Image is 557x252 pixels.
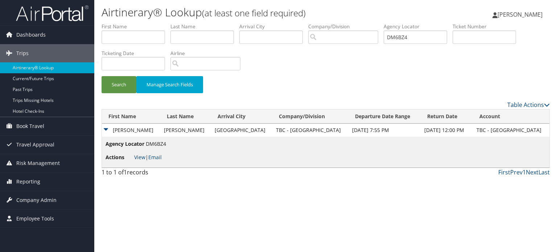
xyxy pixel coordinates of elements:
label: Company/Division [308,23,384,30]
a: Next [526,168,539,176]
a: [PERSON_NAME] [492,4,550,25]
span: Dashboards [16,26,46,44]
a: View [134,154,145,161]
span: Actions [106,153,133,161]
a: Last [539,168,550,176]
label: First Name [102,23,170,30]
span: | [134,154,162,161]
a: Prev [510,168,523,176]
th: Arrival City: activate to sort column ascending [211,110,272,124]
a: First [498,168,510,176]
label: Agency Locator [384,23,453,30]
span: Book Travel [16,117,44,135]
th: Last Name: activate to sort column ascending [160,110,211,124]
td: TBC - [GEOGRAPHIC_DATA] [473,124,549,137]
label: Last Name [170,23,239,30]
span: [PERSON_NAME] [498,11,542,18]
button: Manage Search Fields [136,76,203,93]
span: Risk Management [16,154,60,172]
th: Return Date: activate to sort column ascending [421,110,473,124]
img: airportal-logo.png [16,5,88,22]
th: First Name: activate to sort column ascending [102,110,160,124]
span: Travel Approval [16,136,54,154]
td: [DATE] 7:55 PM [348,124,421,137]
span: Trips [16,44,29,62]
span: Employee Tools [16,210,54,228]
span: 1 [124,168,127,176]
th: Account: activate to sort column ascending [473,110,549,124]
label: Arrival City [239,23,308,30]
th: Company/Division [272,110,349,124]
div: 1 to 1 of records [102,168,206,180]
a: Table Actions [507,101,550,109]
span: Agency Locator [106,140,144,148]
td: [PERSON_NAME] [102,124,160,137]
span: DM6BZ4 [146,140,166,147]
small: (at least one field required) [202,7,306,19]
td: [PERSON_NAME] [160,124,211,137]
td: [GEOGRAPHIC_DATA] [211,124,272,137]
td: [DATE] 12:00 PM [421,124,473,137]
a: 1 [523,168,526,176]
a: Email [148,154,162,161]
label: Airline [170,50,246,57]
h1: Airtinerary® Lookup [102,5,400,20]
th: Departure Date Range: activate to sort column ascending [348,110,421,124]
label: Ticket Number [453,23,521,30]
span: Company Admin [16,191,57,209]
td: TBC - [GEOGRAPHIC_DATA] [272,124,349,137]
label: Ticketing Date [102,50,170,57]
button: Search [102,76,136,93]
span: Reporting [16,173,40,191]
